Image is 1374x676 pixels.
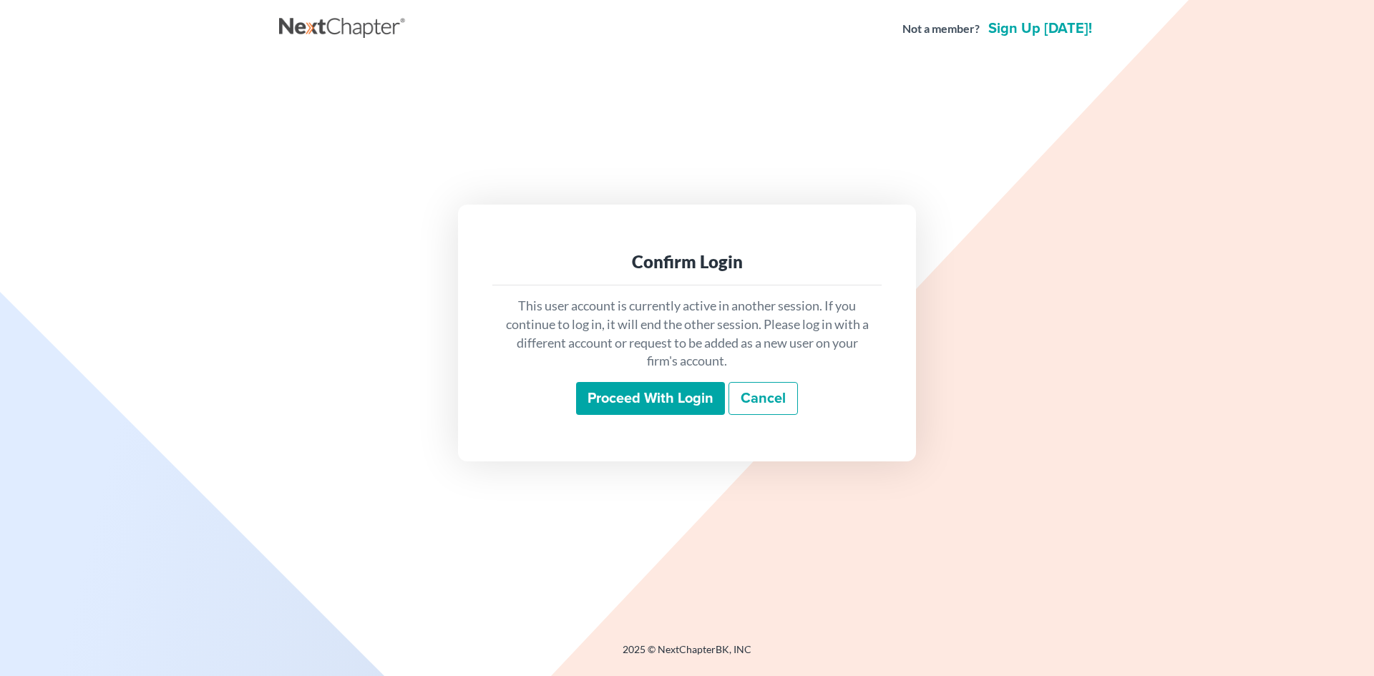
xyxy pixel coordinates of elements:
div: Confirm Login [504,250,870,273]
strong: Not a member? [902,21,980,37]
p: This user account is currently active in another session. If you continue to log in, it will end ... [504,297,870,371]
div: 2025 © NextChapterBK, INC [279,642,1095,668]
input: Proceed with login [576,382,725,415]
a: Sign up [DATE]! [985,21,1095,36]
a: Cancel [729,382,798,415]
